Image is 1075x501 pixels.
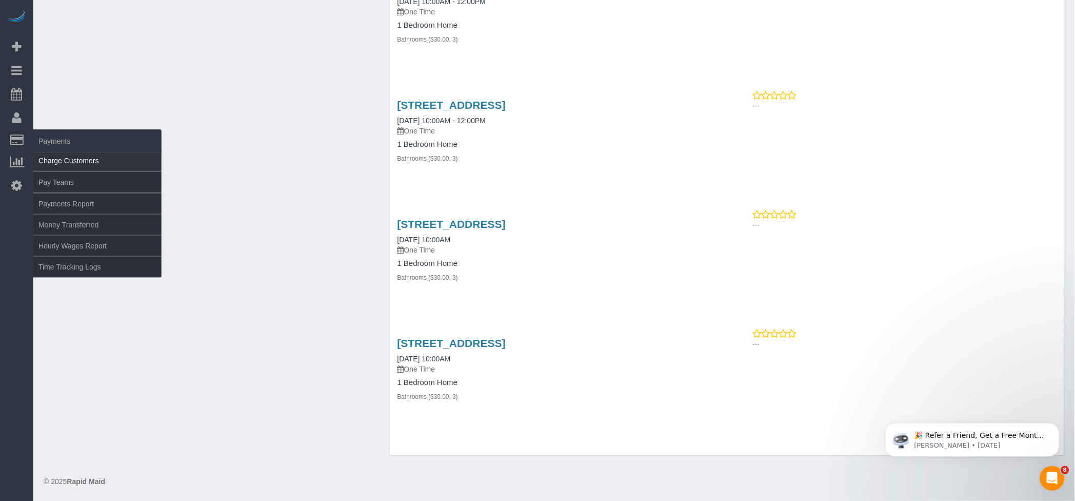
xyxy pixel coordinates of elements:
p: One Time [397,7,720,17]
p: One Time [397,364,720,374]
iframe: Intercom live chat [1040,466,1065,491]
h4: 1 Bedroom Home [397,378,720,387]
strong: Rapid Maid [67,478,105,486]
h4: 1 Bedroom Home [397,21,720,30]
a: [DATE] 10:00AM [397,236,451,244]
h4: 1 Bedroom Home [397,140,720,149]
a: Pay Teams [33,172,162,192]
a: [STREET_ADDRESS] [397,337,506,349]
span: 8 [1061,466,1069,474]
a: Time Tracking Logs [33,257,162,277]
a: Money Transferred [33,215,162,235]
small: Bathrooms ($30.00, 3) [397,274,458,281]
p: --- [752,220,1057,230]
div: © 2025 [44,477,1065,487]
a: [STREET_ADDRESS] [397,218,506,230]
small: Bathrooms ($30.00, 3) [397,155,458,162]
a: [DATE] 10:00AM [397,355,451,363]
small: Bathrooms ($30.00, 3) [397,36,458,43]
ul: Payments [33,150,162,278]
p: One Time [397,126,720,136]
iframe: Intercom notifications message [870,401,1075,473]
p: --- [752,339,1057,349]
a: Charge Customers [33,150,162,171]
img: Automaid Logo [6,10,27,25]
h4: 1 Bedroom Home [397,259,720,268]
p: --- [752,101,1057,111]
a: Hourly Wages Report [33,236,162,256]
span: Payments [33,129,162,153]
small: Bathrooms ($30.00, 3) [397,393,458,400]
a: Payments Report [33,194,162,214]
a: [DATE] 10:00AM - 12:00PM [397,117,486,125]
p: One Time [397,245,720,255]
a: [STREET_ADDRESS] [397,99,506,111]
